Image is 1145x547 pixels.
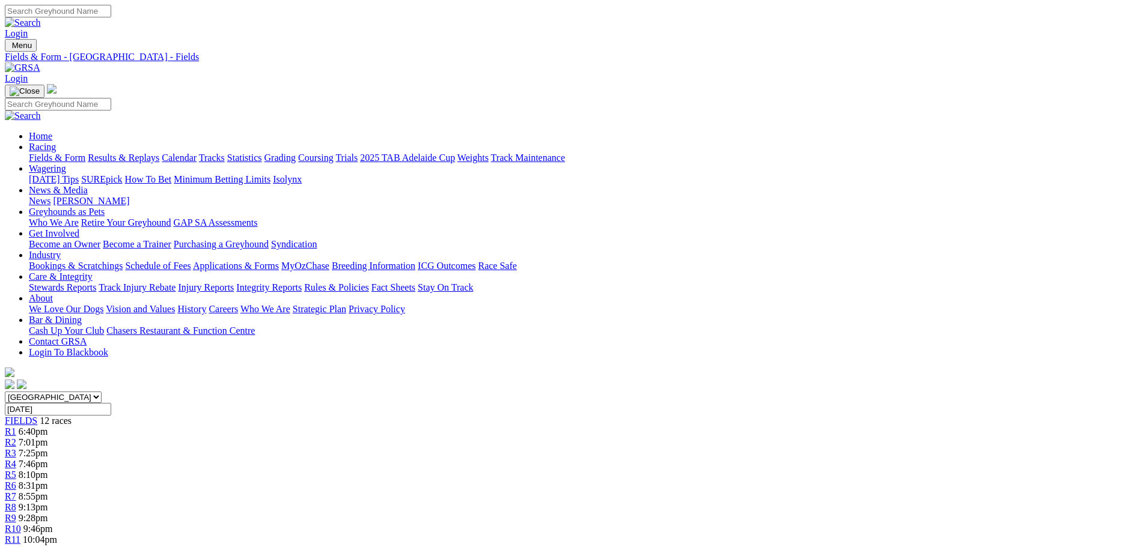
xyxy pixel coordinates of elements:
a: Who We Are [29,217,79,228]
a: Syndication [271,239,317,249]
span: 9:28pm [19,513,48,523]
a: Greyhounds as Pets [29,207,105,217]
a: News [29,196,50,206]
a: Industry [29,250,61,260]
a: Login [5,28,28,38]
input: Search [5,5,111,17]
span: 7:25pm [19,448,48,458]
a: Integrity Reports [236,282,302,292]
a: Chasers Restaurant & Function Centre [106,325,255,336]
a: R5 [5,470,16,480]
div: Industry [29,261,1140,271]
a: Purchasing a Greyhound [174,239,269,249]
a: GAP SA Assessments [174,217,258,228]
a: R1 [5,426,16,437]
a: Schedule of Fees [125,261,191,271]
a: Grading [264,153,296,163]
input: Select date [5,403,111,416]
a: Results & Replays [88,153,159,163]
a: Wagering [29,163,66,174]
a: Fields & Form [29,153,85,163]
a: Login [5,73,28,83]
a: How To Bet [125,174,172,184]
a: Strategic Plan [293,304,346,314]
span: 10:04pm [23,534,57,545]
a: Trials [335,153,358,163]
a: Bookings & Scratchings [29,261,123,271]
a: 2025 TAB Adelaide Cup [360,153,455,163]
a: Weights [457,153,489,163]
button: Toggle navigation [5,85,44,98]
a: FIELDS [5,416,37,426]
img: Search [5,110,41,121]
img: twitter.svg [17,379,26,389]
a: SUREpick [81,174,122,184]
a: MyOzChase [281,261,329,271]
div: Wagering [29,174,1140,185]
a: R6 [5,480,16,491]
a: Track Injury Rebate [99,282,176,292]
a: Injury Reports [178,282,234,292]
a: About [29,293,53,303]
div: About [29,304,1140,315]
a: Bar & Dining [29,315,82,325]
a: Calendar [162,153,197,163]
a: Who We Are [240,304,290,314]
a: R11 [5,534,20,545]
div: News & Media [29,196,1140,207]
a: Stewards Reports [29,282,96,292]
span: R2 [5,437,16,447]
span: 12 races [40,416,72,426]
img: facebook.svg [5,379,14,389]
a: Become an Owner [29,239,100,249]
a: Race Safe [478,261,516,271]
a: Isolynx [273,174,302,184]
a: R10 [5,524,21,534]
a: R9 [5,513,16,523]
a: [PERSON_NAME] [53,196,129,206]
img: logo-grsa-white.png [47,84,56,94]
span: 9:13pm [19,502,48,512]
a: ICG Outcomes [418,261,475,271]
a: R8 [5,502,16,512]
div: Racing [29,153,1140,163]
a: R7 [5,491,16,501]
img: Close [10,86,40,96]
a: Home [29,131,52,141]
a: Care & Integrity [29,271,93,282]
a: Privacy Policy [349,304,405,314]
a: Minimum Betting Limits [174,174,270,184]
span: Menu [12,41,32,50]
span: 8:55pm [19,491,48,501]
div: Bar & Dining [29,325,1140,336]
span: 6:40pm [19,426,48,437]
div: Get Involved [29,239,1140,250]
a: Track Maintenance [491,153,565,163]
a: Applications & Forms [193,261,279,271]
a: Retire Your Greyhound [81,217,171,228]
a: R3 [5,448,16,458]
input: Search [5,98,111,110]
span: 7:01pm [19,437,48,447]
a: Contact GRSA [29,336,87,346]
div: Greyhounds as Pets [29,217,1140,228]
span: 8:31pm [19,480,48,491]
a: Racing [29,142,56,152]
a: News & Media [29,185,88,195]
img: GRSA [5,62,40,73]
a: We Love Our Dogs [29,304,103,314]
a: R4 [5,459,16,469]
a: Coursing [298,153,334,163]
a: Fields & Form - [GEOGRAPHIC_DATA] - Fields [5,52,1140,62]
